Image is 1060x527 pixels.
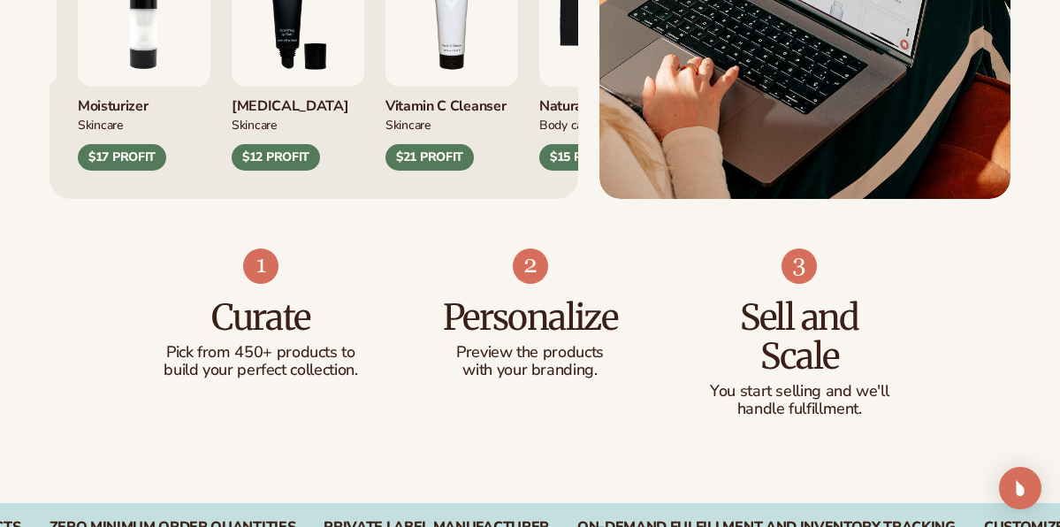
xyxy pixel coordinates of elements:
[78,144,166,171] div: $17 PROFIT
[700,383,899,401] p: You start selling and we'll
[232,144,320,171] div: $12 PROFIT
[243,248,278,284] img: Shopify Image 7
[385,144,474,171] div: $21 PROFIT
[162,298,361,337] h3: Curate
[431,298,629,337] h3: Personalize
[162,344,361,379] p: Pick from 450+ products to build your perfect collection.
[431,362,629,379] p: with your branding.
[782,248,817,284] img: Shopify Image 9
[539,87,672,116] div: Natural Soap
[232,87,364,116] div: [MEDICAL_DATA]
[385,115,431,134] div: Skincare
[539,144,628,171] div: $15 PROFIT
[232,115,277,134] div: SKINCARE
[539,115,593,134] div: BODY Care
[78,87,210,116] div: Moisturizer
[999,467,1041,509] div: Open Intercom Messenger
[385,87,518,116] div: Vitamin C Cleanser
[78,115,123,134] div: SKINCARE
[700,401,899,418] p: handle fulfillment.
[431,344,629,362] p: Preview the products
[513,248,548,284] img: Shopify Image 8
[700,298,899,376] h3: Sell and Scale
